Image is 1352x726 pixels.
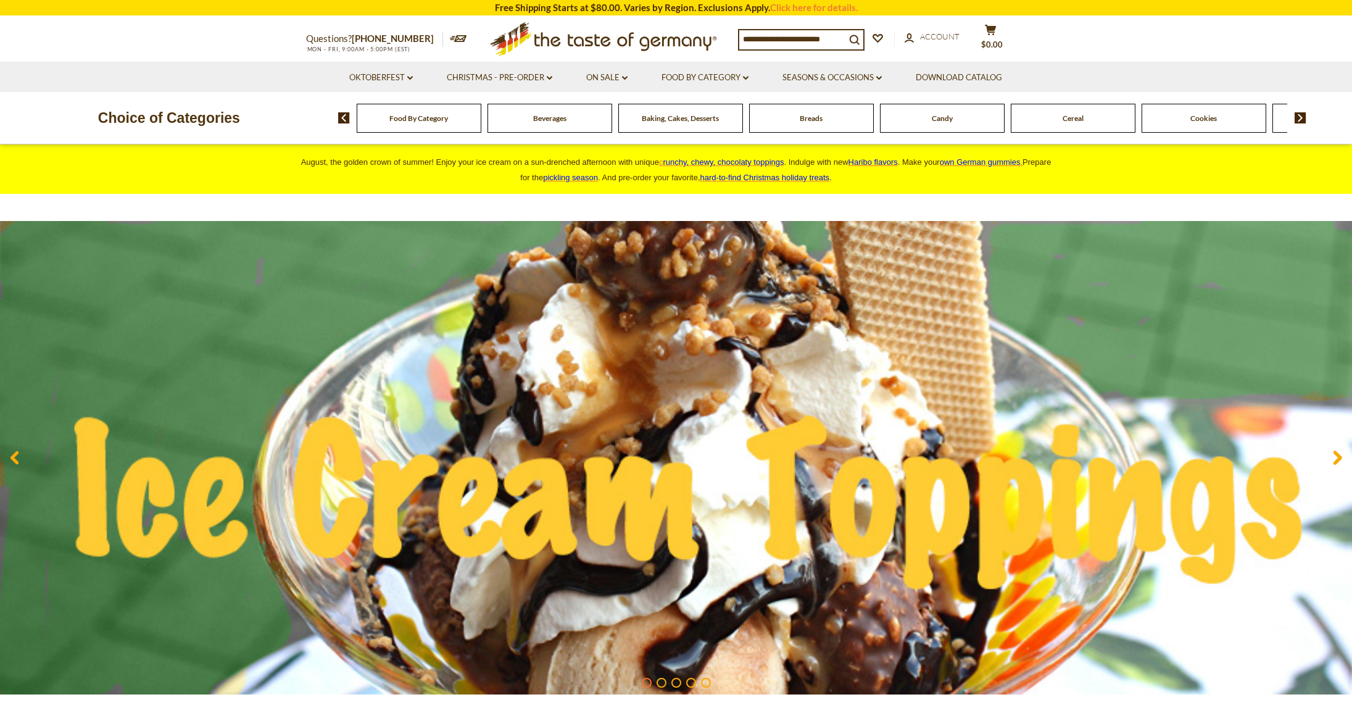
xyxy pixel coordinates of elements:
[586,71,628,85] a: On Sale
[770,2,858,13] a: Click here for details.
[338,112,350,123] img: previous arrow
[663,157,784,167] span: runchy, chewy, chocolaty toppings
[700,173,832,182] span: .
[301,157,1051,182] span: August, the golden crown of summer! Enjoy your ice cream on a sun-drenched afternoon with unique ...
[1063,114,1084,123] a: Cereal
[1295,112,1306,123] img: next arrow
[782,71,882,85] a: Seasons & Occasions
[661,71,749,85] a: Food By Category
[981,40,1003,49] span: $0.00
[533,114,566,123] a: Beverages
[642,114,719,123] a: Baking, Cakes, Desserts
[905,30,960,44] a: Account
[659,157,784,167] a: crunchy, chewy, chocolaty toppings
[543,173,598,182] a: pickling season
[800,114,823,123] a: Breads
[1190,114,1217,123] a: Cookies
[700,173,830,182] a: hard-to-find Christmas holiday treats
[306,46,411,52] span: MON - FRI, 9:00AM - 5:00PM (EST)
[932,114,953,123] a: Candy
[848,157,898,167] a: Haribo flavors
[916,71,1002,85] a: Download Catalog
[352,33,434,44] a: [PHONE_NUMBER]
[940,157,1022,167] a: own German gummies.
[389,114,448,123] a: Food By Category
[306,31,443,47] p: Questions?
[940,157,1021,167] span: own German gummies
[349,71,413,85] a: Oktoberfest
[920,31,960,41] span: Account
[447,71,552,85] a: Christmas - PRE-ORDER
[973,24,1010,55] button: $0.00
